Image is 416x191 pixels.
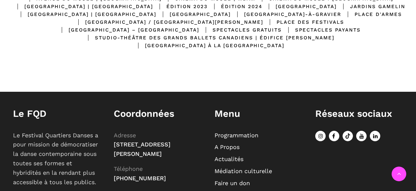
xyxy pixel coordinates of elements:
div: [GEOGRAPHIC_DATA] [156,10,231,18]
a: A Propos [214,143,240,150]
div: [GEOGRAPHIC_DATA] | [GEOGRAPHIC_DATA] [14,10,156,18]
div: Studio-Théâtre des Grands Ballets Canadiens | Édifice [PERSON_NAME] [82,34,334,42]
a: Programmation [214,132,258,139]
span: [PHONE_NUMBER] [114,175,166,182]
div: [GEOGRAPHIC_DATA] [262,3,337,10]
span: [STREET_ADDRESS][PERSON_NAME] [114,141,171,157]
h1: Menu [214,108,302,119]
div: Place des Festivals [263,18,344,26]
span: Téléphone [114,165,143,172]
a: Faire un don [214,180,250,186]
a: Actualités [214,156,243,162]
div: Spectacles Payants [282,26,361,34]
a: Médiation culturelle [214,168,272,174]
div: Édition 2024 [208,3,262,10]
div: [GEOGRAPHIC_DATA]-à-Gravier [231,10,341,18]
div: [GEOGRAPHIC_DATA] à la [GEOGRAPHIC_DATA] [132,42,284,49]
div: Édition 2023 [153,3,208,10]
div: [GEOGRAPHIC_DATA] / [GEOGRAPHIC_DATA][PERSON_NAME] [72,18,263,26]
div: [GEOGRAPHIC_DATA] – [GEOGRAPHIC_DATA] [55,26,199,34]
p: Le Festival Quartiers Danses a pour mission de démocratiser la danse contemporaine sous toutes se... [13,131,101,187]
div: Spectacles gratuits [199,26,282,34]
h1: Le FQD [13,108,101,119]
div: Jardins Gamelin [337,3,405,10]
div: [GEOGRAPHIC_DATA] | [GEOGRAPHIC_DATA] [11,3,153,10]
div: Place d'Armes [341,10,402,18]
h1: Coordonnées [114,108,201,119]
span: Adresse [114,132,136,139]
h1: Réseaux sociaux [315,108,403,119]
